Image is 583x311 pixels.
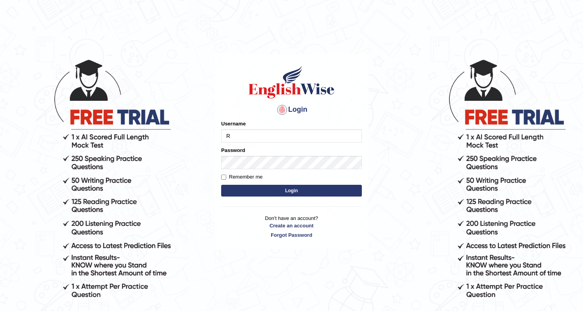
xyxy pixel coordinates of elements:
p: Don't have an account? [221,214,362,239]
input: Remember me [221,175,226,180]
h4: Login [221,104,362,116]
button: Login [221,185,362,197]
img: Logo of English Wise sign in for intelligent practice with AI [247,64,336,100]
label: Remember me [221,173,263,181]
a: Forgot Password [221,231,362,239]
label: Password [221,147,245,154]
a: Create an account [221,222,362,229]
label: Username [221,120,246,127]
